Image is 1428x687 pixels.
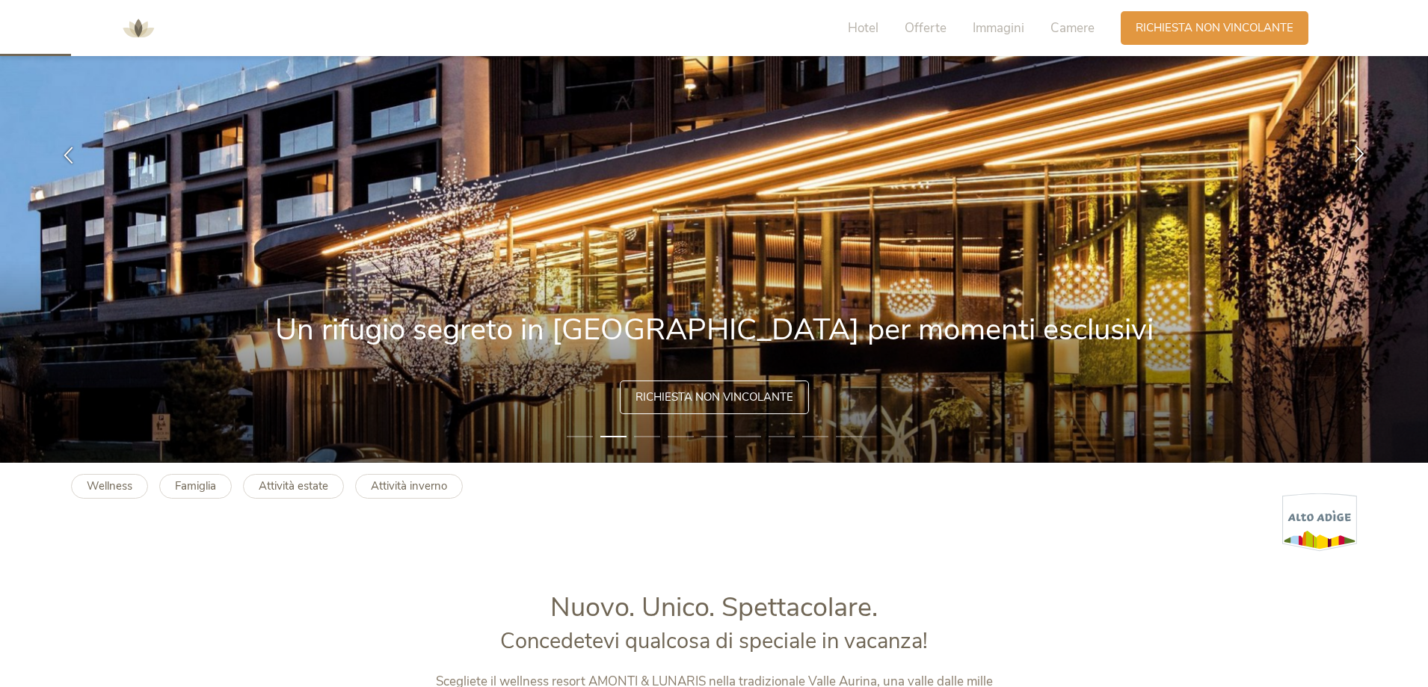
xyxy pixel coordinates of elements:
span: Concedetevi qualcosa di speciale in vacanza! [500,626,928,656]
span: Richiesta non vincolante [1136,20,1293,36]
img: AMONTI & LUNARIS Wellnessresort [116,6,161,51]
span: Richiesta non vincolante [635,389,793,405]
span: Hotel [848,19,878,37]
span: Nuovo. Unico. Spettacolare. [550,589,878,626]
img: Alto Adige [1282,493,1357,552]
span: Camere [1050,19,1095,37]
a: Attività inverno [355,474,463,499]
a: Wellness [71,474,148,499]
b: Attività estate [259,478,328,493]
a: Famiglia [159,474,232,499]
a: Attività estate [243,474,344,499]
b: Attività inverno [371,478,447,493]
b: Wellness [87,478,132,493]
a: AMONTI & LUNARIS Wellnessresort [116,22,161,33]
span: Offerte [905,19,947,37]
b: Famiglia [175,478,216,493]
span: Immagini [973,19,1024,37]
